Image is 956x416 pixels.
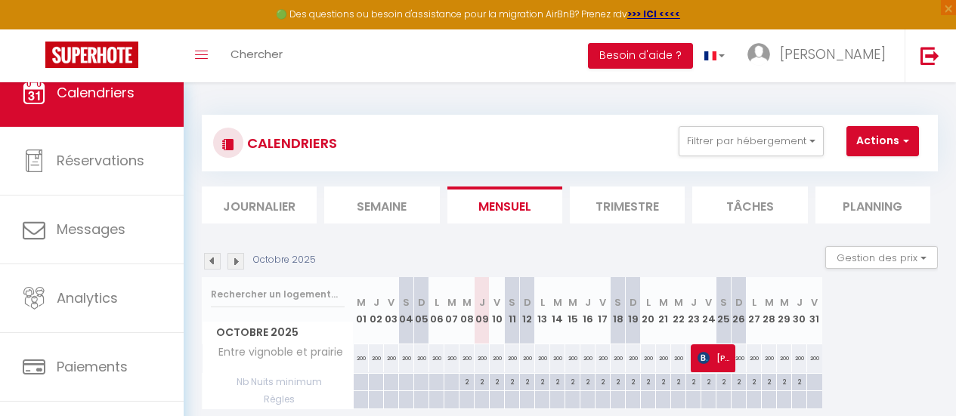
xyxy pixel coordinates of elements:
[747,43,770,66] img: ...
[659,295,668,310] abbr: M
[752,295,756,310] abbr: L
[641,374,655,388] div: 2
[475,344,490,372] div: 200
[765,295,774,310] abbr: M
[686,374,701,388] div: 2
[444,277,459,344] th: 07
[463,295,472,310] abbr: M
[588,43,693,69] button: Besoin d'aide ?
[243,126,337,160] h3: CALENDRIERS
[384,277,399,344] th: 03
[671,277,686,344] th: 22
[553,295,562,310] abbr: M
[384,344,399,372] div: 200
[626,344,641,372] div: 200
[535,277,550,344] th: 13
[732,277,747,344] th: 26
[211,281,345,308] input: Rechercher un logement...
[815,186,930,223] li: Planning
[671,374,685,388] div: 2
[679,126,824,156] button: Filtrer par hébergement
[792,277,807,344] th: 30
[797,295,803,310] abbr: J
[399,344,414,372] div: 200
[611,277,626,344] th: 18
[479,295,485,310] abbr: J
[705,295,712,310] abbr: V
[626,374,640,388] div: 2
[565,277,580,344] th: 15
[203,374,353,390] span: Nb Nuits minimum
[520,374,534,388] div: 2
[520,277,535,344] th: 12
[735,295,743,310] abbr: D
[369,344,384,372] div: 200
[777,374,791,388] div: 2
[202,186,317,223] li: Journalier
[57,288,118,307] span: Analytics
[641,344,656,372] div: 200
[414,344,429,372] div: 200
[535,344,550,372] div: 200
[627,8,680,20] strong: >>> ICI <<<<
[230,46,283,62] span: Chercher
[459,277,475,344] th: 08
[388,295,394,310] abbr: V
[656,277,671,344] th: 21
[57,83,135,102] span: Calendriers
[698,344,733,372] span: [PERSON_NAME]
[596,277,611,344] th: 17
[403,295,410,310] abbr: S
[701,277,716,344] th: 24
[777,344,792,372] div: 200
[219,29,294,82] a: Chercher
[505,277,520,344] th: 11
[493,295,500,310] abbr: V
[646,295,651,310] abbr: L
[565,344,580,372] div: 200
[418,295,425,310] abbr: D
[459,344,475,372] div: 200
[45,42,138,68] img: Super Booking
[692,186,807,223] li: Tâches
[780,45,886,63] span: [PERSON_NAME]
[490,277,505,344] th: 10
[691,295,697,310] abbr: J
[596,344,611,372] div: 200
[429,277,444,344] th: 06
[792,374,806,388] div: 2
[369,277,384,344] th: 02
[701,374,716,388] div: 2
[626,277,641,344] th: 19
[585,295,591,310] abbr: J
[611,344,626,372] div: 200
[656,344,671,372] div: 200
[762,344,777,372] div: 200
[509,295,515,310] abbr: S
[656,374,670,388] div: 2
[599,295,606,310] abbr: V
[475,277,490,344] th: 09
[747,374,761,388] div: 2
[736,29,905,82] a: ... [PERSON_NAME]
[686,277,701,344] th: 23
[354,277,369,344] th: 01
[807,344,822,372] div: 200
[447,186,562,223] li: Mensuel
[565,374,580,388] div: 2
[435,295,439,310] abbr: L
[630,295,637,310] abbr: D
[762,374,776,388] div: 2
[780,295,789,310] abbr: M
[570,186,685,223] li: Trimestre
[520,344,535,372] div: 200
[580,277,596,344] th: 16
[792,344,807,372] div: 200
[807,277,822,344] th: 31
[354,344,369,372] div: 200
[524,295,531,310] abbr: D
[846,126,919,156] button: Actions
[429,344,444,372] div: 200
[732,344,747,372] div: 200
[580,374,595,388] div: 2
